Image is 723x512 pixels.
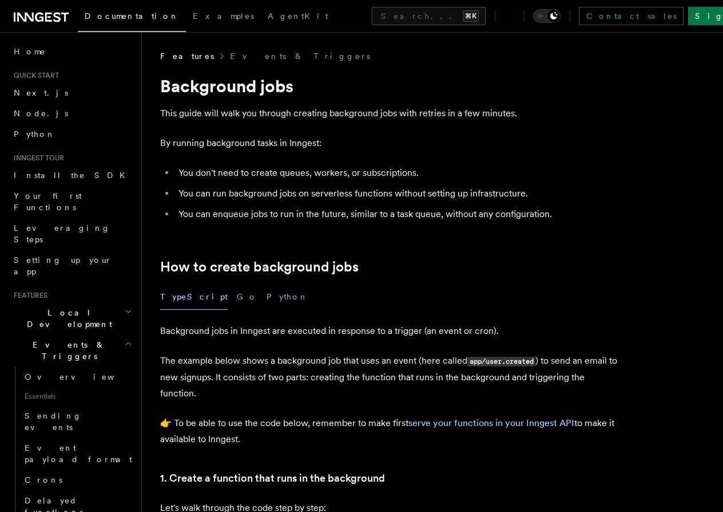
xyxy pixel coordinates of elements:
span: Home [14,46,46,57]
a: Setting up your app [9,250,134,282]
span: Setting up your app [14,255,112,276]
span: Events & Triggers [9,339,125,362]
button: Go [237,284,257,310]
li: You can run background jobs on serverless functions without setting up infrastructure. [175,186,618,202]
button: Local Development [9,302,134,334]
li: You can enqueue jobs to run in the future, similar to a task queue, without any configuration. [175,206,618,222]
span: Local Development [9,307,125,330]
span: Features [160,50,214,62]
span: Python [14,129,55,139]
p: Background jobs in Inngest are executed in response to a trigger (an event or cron). [160,323,618,339]
span: Inngest tour [9,153,64,163]
span: Your first Functions [14,191,82,212]
a: Event payload format [20,438,134,470]
a: Overview [20,367,134,387]
span: Next.js [14,88,68,97]
a: Events & Triggers [230,50,370,62]
a: serve your functions in your Inngest API [408,418,574,428]
a: Leveraging Steps [9,218,134,250]
span: Overview [25,372,142,381]
kbd: ⌘K [463,10,479,22]
span: Features [9,291,47,300]
a: Python [9,124,134,144]
a: Examples [186,3,261,31]
a: Home [9,41,134,62]
button: Events & Triggers [9,334,134,367]
span: Event payload format [25,443,132,464]
a: Install the SDK [9,165,134,186]
a: Crons [20,470,134,490]
a: Documentation [78,3,186,32]
span: Sending events [25,411,82,432]
span: Install the SDK [14,171,132,180]
span: Leveraging Steps [14,223,110,244]
a: 1. Create a function that runs in the background [160,470,385,486]
a: Sending events [20,405,134,438]
a: Next.js [9,82,134,103]
a: Contact sales [579,7,684,25]
button: Search...⌘K [372,7,486,25]
li: You don't need to create queues, workers, or subscriptions. [175,165,618,181]
code: app/user.created [467,357,535,367]
span: Quick start [9,71,59,80]
span: Essentials [20,387,134,405]
button: Toggle dark mode [533,9,561,23]
p: 👉 To be able to use the code below, remember to make first to make it available to Inngest. [160,415,618,447]
a: Your first Functions [9,186,134,218]
a: Node.js [9,103,134,124]
p: This guide will walk you through creating background jobs with retries in a few minutes. [160,105,618,121]
span: Crons [25,475,62,485]
span: AgentKit [268,11,328,21]
p: By running background tasks in Inngest: [160,135,618,151]
a: AgentKit [261,3,335,31]
p: The example below shows a background job that uses an event (here called ) to send an email to ne... [160,353,618,401]
a: How to create background jobs [160,259,359,275]
h1: Background jobs [160,76,618,96]
span: Documentation [85,11,179,21]
span: Examples [193,11,254,21]
span: Node.js [14,109,68,118]
button: Python [267,284,308,310]
button: TypeScript [160,284,228,310]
